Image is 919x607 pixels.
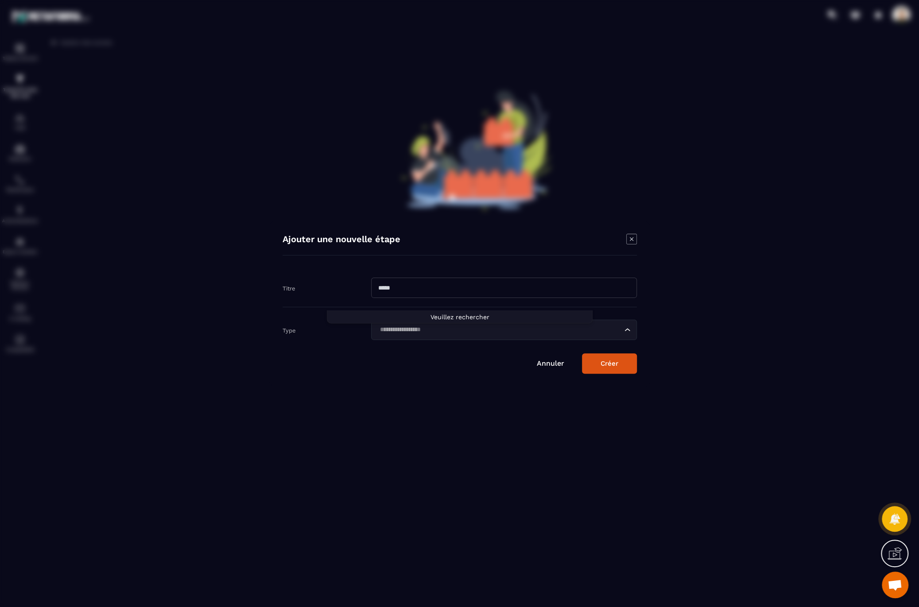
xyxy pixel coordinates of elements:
label: Type [283,327,296,333]
label: Titre [283,285,295,291]
h4: Ajouter une nouvelle étape [283,234,400,246]
div: Ouvrir le chat [882,572,908,598]
div: Search for option [371,320,637,340]
button: Créer [582,353,637,374]
span: Veuillez rechercher [430,313,489,321]
a: Annuler [537,359,564,367]
input: Search for option [377,325,622,335]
